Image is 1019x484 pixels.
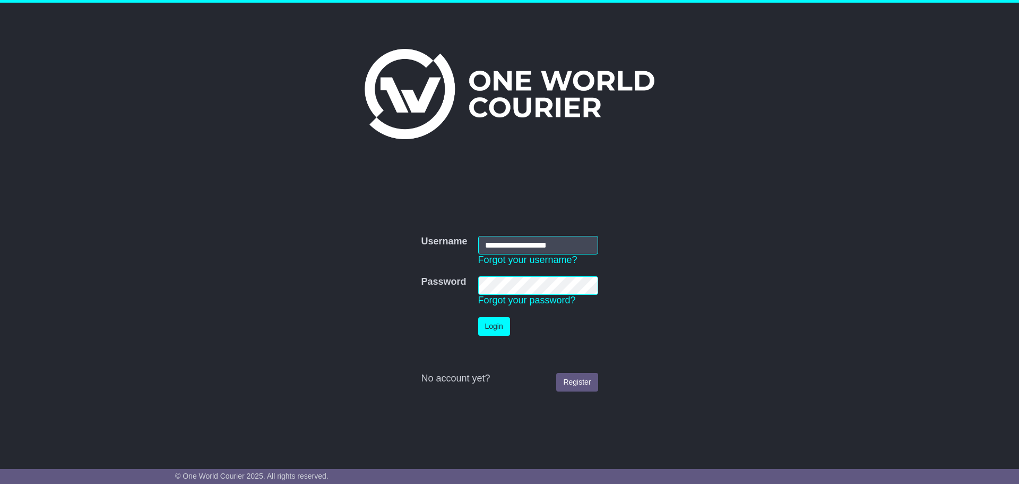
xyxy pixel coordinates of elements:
img: One World [365,49,654,139]
a: Forgot your username? [478,254,577,265]
a: Forgot your password? [478,295,576,305]
span: © One World Courier 2025. All rights reserved. [175,472,329,480]
label: Password [421,276,466,288]
label: Username [421,236,467,248]
button: Login [478,317,510,336]
a: Register [556,373,598,392]
div: No account yet? [421,373,598,385]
